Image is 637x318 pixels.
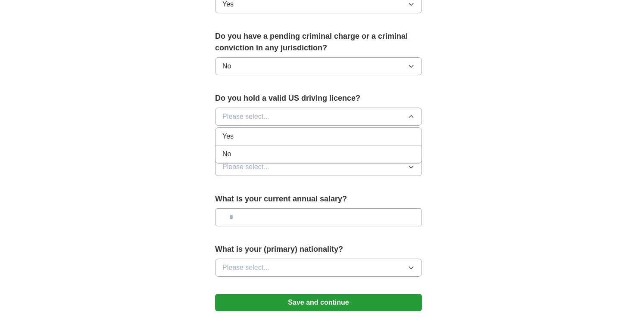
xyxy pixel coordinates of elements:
[222,111,269,122] span: Please select...
[215,93,422,104] label: Do you hold a valid US driving licence?
[215,244,422,255] label: What is your (primary) nationality?
[215,108,422,126] button: Please select...
[222,162,269,172] span: Please select...
[215,193,422,205] label: What is your current annual salary?
[215,57,422,75] button: No
[222,262,269,273] span: Please select...
[222,149,231,159] span: No
[215,294,422,311] button: Save and continue
[222,61,231,71] span: No
[222,131,234,142] span: Yes
[215,158,422,176] button: Please select...
[215,31,422,54] label: Do you have a pending criminal charge or a criminal conviction in any jurisdiction?
[215,259,422,277] button: Please select...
